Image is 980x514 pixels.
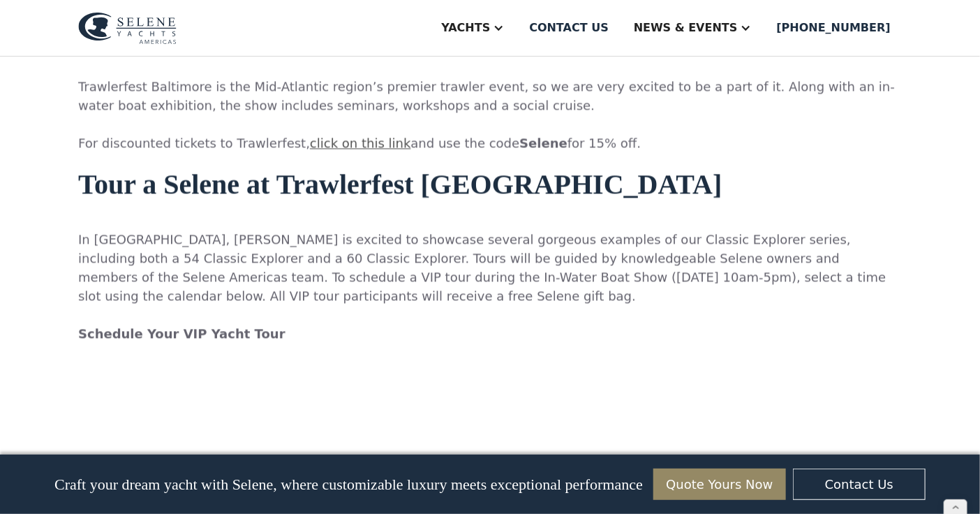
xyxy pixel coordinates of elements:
div: Contact us [529,20,609,36]
div: [PHONE_NUMBER] [777,20,891,36]
div: News & EVENTS [634,20,738,36]
strong: Schedule Your VIP Yacht Tour [78,326,285,341]
strong: Tour a Selene at Trawlerfest [GEOGRAPHIC_DATA] [78,168,722,200]
strong: Selene [519,135,567,150]
a: Quote Yours Now [653,469,786,500]
a: click on this link [310,135,410,150]
p: ‍ In [GEOGRAPHIC_DATA], [PERSON_NAME] is excited to showcase several gorgeous examples of our Cla... [78,211,902,362]
a: Contact Us [793,469,926,500]
img: logo [78,12,177,44]
p: Craft your dream yacht with Selene, where customizable luxury meets exceptional performance [54,476,643,494]
p: ‍ Trawlerfest Baltimore is the Mid-Atlantic region’s premier trawler event, so we are very excite... [78,58,902,152]
div: Yachts [441,20,490,36]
